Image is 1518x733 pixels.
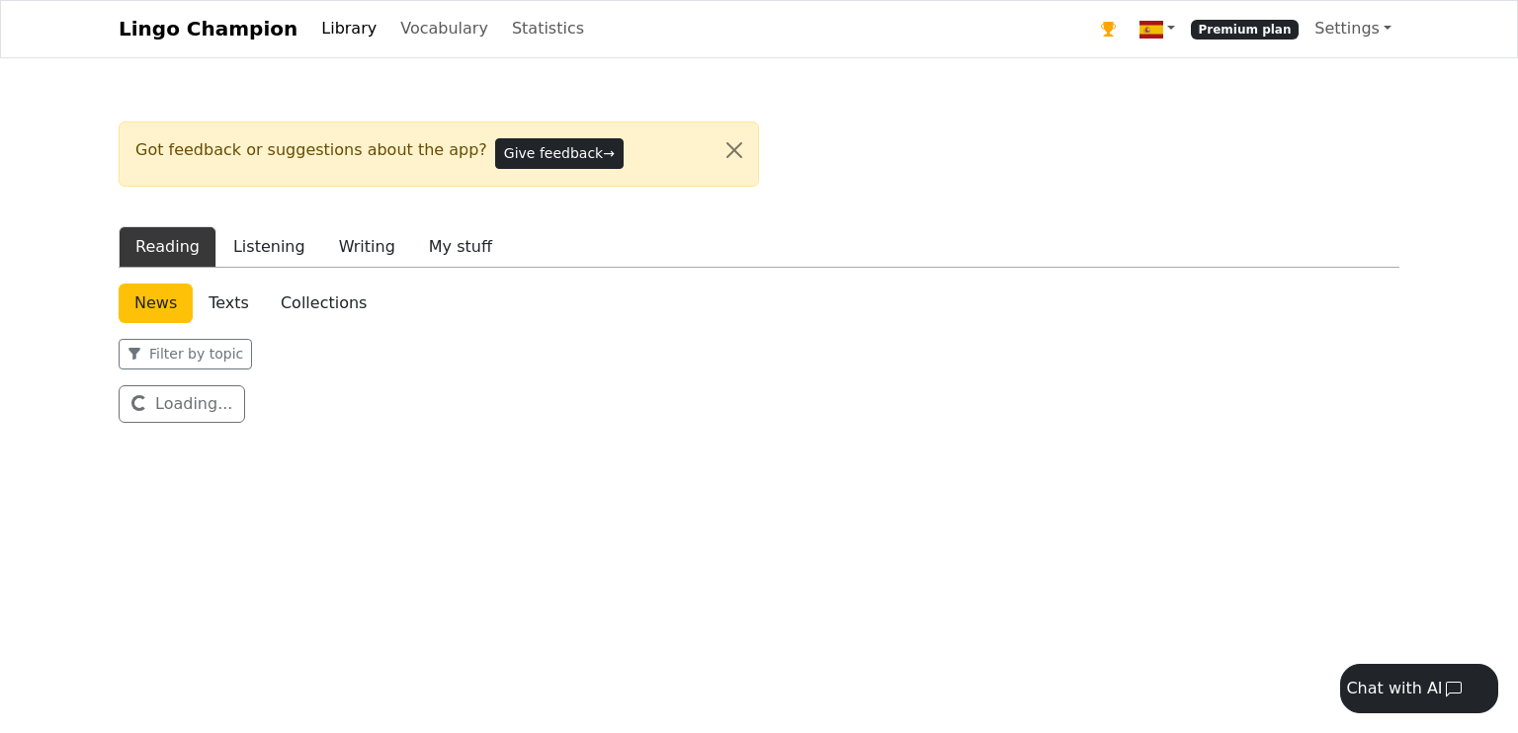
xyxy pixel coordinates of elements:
button: Chat with AI [1340,664,1498,713]
a: Statistics [504,9,592,48]
button: Writing [322,226,412,268]
button: Give feedback→ [495,138,624,169]
a: News [119,284,193,323]
span: Got feedback or suggestions about the app? [135,138,487,162]
span: Premium plan [1191,20,1300,40]
a: Settings [1307,9,1399,48]
button: My stuff [412,226,509,268]
a: Collections [265,284,382,323]
a: Texts [193,284,265,323]
button: Reading [119,226,216,268]
button: Close alert [711,122,758,178]
a: Vocabulary [392,9,496,48]
button: Listening [216,226,322,268]
a: Library [313,9,384,48]
img: es.svg [1139,18,1163,41]
button: Filter by topic [119,339,252,369]
a: Lingo Champion [119,9,297,48]
div: Chat with AI [1346,677,1442,700]
a: Premium plan [1183,9,1307,49]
